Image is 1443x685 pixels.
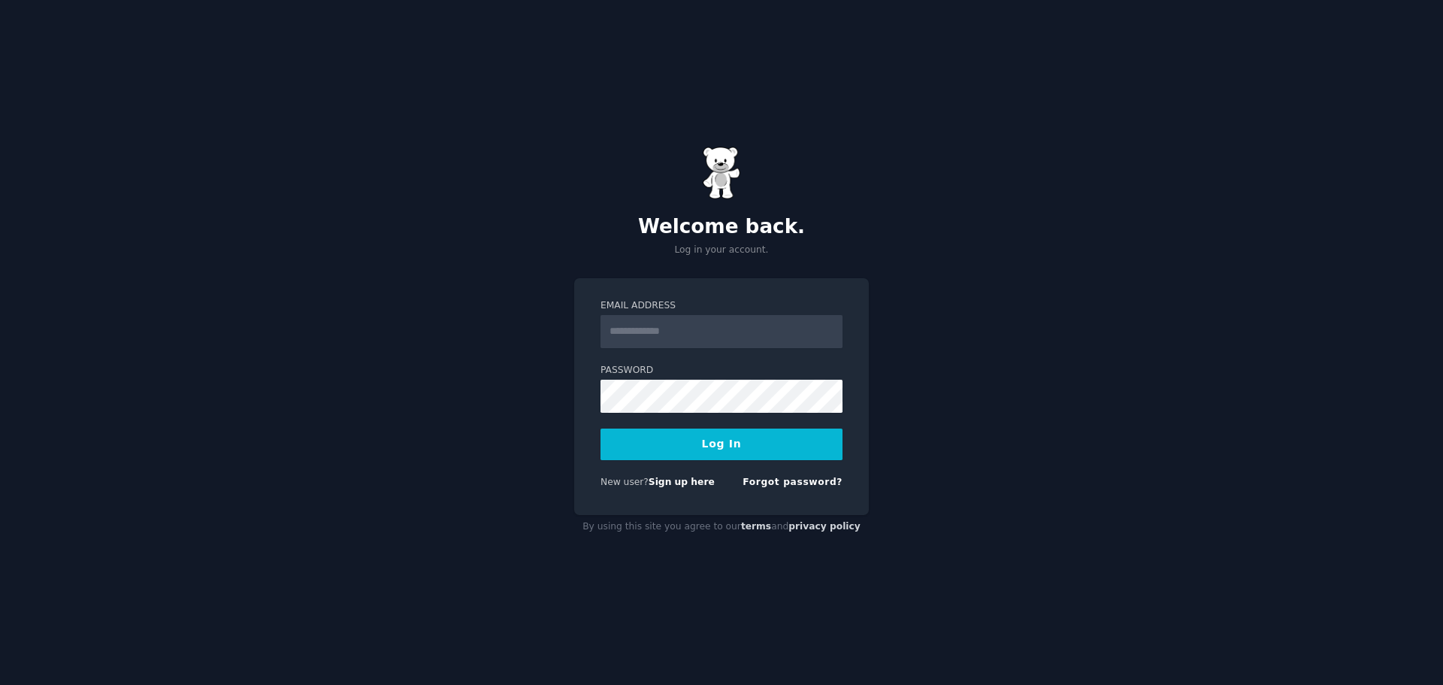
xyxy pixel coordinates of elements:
span: New user? [600,477,649,487]
a: Sign up here [649,477,715,487]
a: Forgot password? [743,477,843,487]
div: By using this site you agree to our and [574,515,869,539]
label: Email Address [600,299,843,313]
a: privacy policy [788,521,861,532]
button: Log In [600,429,843,460]
p: Log in your account. [574,244,869,257]
a: terms [741,521,771,532]
img: Gummy Bear [703,147,740,199]
h2: Welcome back. [574,215,869,239]
label: Password [600,364,843,377]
